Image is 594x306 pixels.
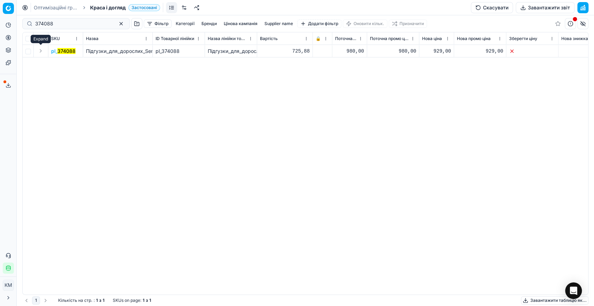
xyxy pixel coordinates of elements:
strong: з [99,298,101,303]
button: Скасувати [471,2,513,13]
button: Категорії [173,19,197,28]
span: Застосовані [128,4,160,11]
button: Призначити [389,19,427,28]
div: 929,00 [422,48,451,55]
span: Нова знижка [561,36,588,41]
button: 1 [32,296,40,305]
button: Expand [37,47,45,55]
nav: breadcrumb [34,4,160,11]
button: КM [3,280,14,291]
button: Go to next page [41,296,50,305]
div: Expand [31,35,51,43]
div: 725,88 [260,48,310,55]
span: Краса і догляд [90,4,126,11]
button: Оновити кільк. [343,19,387,28]
div: Підгузки_для_дорослих_Seni_Super_Еxtra_large_4,_30_шт. [208,48,254,55]
input: Пошук по SKU або назві [35,20,111,27]
button: Завантажити звіт [516,2,575,13]
strong: 1 [103,298,104,303]
button: Цінова кампанія [221,19,260,28]
button: Expand all [37,34,45,43]
strong: 1 [149,298,151,303]
span: Назва лінійки товарів [208,36,247,41]
span: Підгузки_для_дорослих_Seni_Super_Еxtra_large_4,_30_шт. [86,48,222,54]
button: pl_374088 [51,48,76,55]
span: Краса і доглядЗастосовані [90,4,160,11]
strong: 1 [96,298,98,303]
span: ID Товарної лінійки [156,36,194,41]
span: Нова ціна [422,36,442,41]
a: Оптимізаційні групи [34,4,78,11]
div: Open Intercom Messenger [565,282,582,299]
span: SKUs on page : [113,298,141,303]
span: Назва [86,36,98,41]
button: Додати фільтр [297,19,341,28]
div: pl_374088 [156,48,202,55]
span: КM [3,280,14,290]
nav: pagination [22,296,50,305]
span: 🔒 [316,36,321,41]
div: 980,00 [370,48,416,55]
button: Бренди [199,19,220,28]
span: Зберегти ціну [509,36,537,41]
button: Фільтр [144,19,172,28]
div: : [58,298,104,303]
button: Supplier name [262,19,296,28]
strong: 1 [143,298,144,303]
mark: 374088 [57,48,76,54]
span: pl_ [51,48,76,55]
span: Нова промо ціна [457,36,491,41]
button: Завантажити таблицю як... [521,296,588,305]
span: Вартість [260,36,278,41]
div: 980,00 [335,48,364,55]
div: 929,00 [457,48,503,55]
span: Поточна ціна [335,36,357,41]
span: Кількість на стр. [58,298,92,303]
strong: з [146,298,148,303]
span: SKU [51,36,60,41]
span: Поточна промо ціна [370,36,409,41]
button: Go to previous page [22,296,31,305]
